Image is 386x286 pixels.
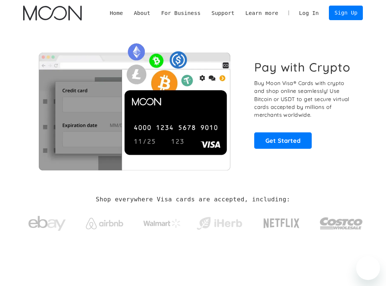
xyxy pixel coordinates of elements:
[23,6,82,21] a: home
[254,79,356,119] p: Buy Moon Visa® Cards with crypto and shop online seamlessly! Use Bitcoin or USDT to get secure vi...
[80,210,128,233] a: Airbnb
[254,60,351,75] h1: Pay with Crypto
[138,211,186,232] a: Walmart
[134,9,150,17] div: About
[23,6,82,21] img: Moon Logo
[143,219,181,228] img: Walmart
[293,6,324,20] a: Log In
[28,212,66,235] img: ebay
[156,9,206,17] div: For Business
[161,9,201,17] div: For Business
[128,9,156,17] div: About
[211,9,234,17] div: Support
[245,9,278,17] div: Learn more
[356,256,380,280] iframe: Button to launch messaging window
[320,204,363,239] a: Costco
[240,9,284,17] div: Learn more
[195,215,243,232] img: iHerb
[96,196,290,203] h2: Shop everywhere Visa cards are accepted, including:
[252,207,310,236] a: Netflix
[206,9,240,17] div: Support
[104,9,128,17] a: Home
[23,204,71,239] a: ebay
[23,39,245,170] img: Moon Cards let you spend your crypto anywhere Visa is accepted.
[320,211,363,235] img: Costco
[86,218,123,229] img: Airbnb
[263,214,300,233] img: Netflix
[195,208,243,236] a: iHerb
[329,6,363,20] a: Sign Up
[254,132,312,149] a: Get Started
